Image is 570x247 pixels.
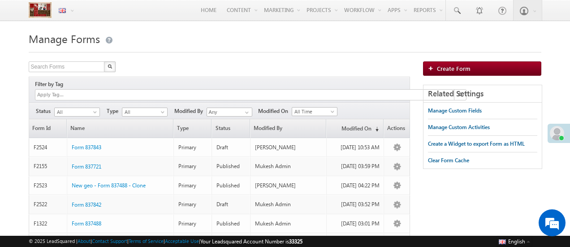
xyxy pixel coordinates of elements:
span: (sorted descending) [371,126,379,133]
span: Modified On [258,107,292,115]
div: [DATE] 03:01 PM [331,220,380,228]
div: Published [216,220,246,228]
div: Published [216,162,246,170]
a: Form 837488 [72,220,101,228]
span: All Time [292,108,335,116]
span: 33325 [289,238,302,245]
a: Form 837721 [72,163,101,171]
span: Form 837842 [72,201,101,208]
div: Mukesh Admin [255,220,323,228]
div: Manage Custom Activities [428,123,490,131]
span: Status [36,107,54,115]
img: Search [458,92,462,97]
span: Your Leadsquared Account Number is [200,238,302,245]
a: New geo - Form 837488 - Clone [72,182,146,190]
span: New geo - Form 837488 - Clone [72,182,146,189]
span: Form 837843 [72,144,101,151]
div: Primary [178,220,207,228]
div: Primary [178,182,207,190]
a: Contact Support [92,238,127,244]
span: Modified By [174,107,207,115]
span: Type [174,119,211,138]
a: Create a Widget to export Form as HTML [428,136,525,152]
button: English [497,236,532,247]
div: F2155 [34,162,63,170]
div: Related Settings [423,85,542,103]
a: Form 837842 [72,201,101,209]
a: Terms of Service [129,238,164,244]
a: Show All Items [240,108,251,117]
div: Filter by Tag [35,79,66,89]
span: Form 837488 [72,220,101,227]
div: [DATE] 03:59 PM [331,162,380,170]
span: Status [212,119,249,138]
img: Search [108,64,112,69]
div: F2522 [34,200,63,208]
span: Manage Forms [29,31,100,46]
span: English [508,238,525,245]
div: Draft [216,143,246,152]
a: All [122,108,168,117]
div: [DATE] 03:52 PM [331,200,380,208]
div: [PERSON_NAME] [255,182,323,190]
img: add_icon.png [428,65,437,71]
div: F2524 [34,143,63,152]
a: Manage Custom Fields [428,103,482,119]
a: Manage Custom Activities [428,119,490,135]
span: Actions [384,119,410,138]
div: [PERSON_NAME] [255,143,323,152]
div: Clear Form Cache [428,156,469,165]
span: All [122,108,165,116]
div: [DATE] 10:53 AM [331,143,380,152]
div: Primary [178,162,207,170]
div: [DATE] 04:22 PM [331,182,380,190]
div: Mukesh Admin [255,162,323,170]
span: © 2025 LeadSquared | | | | | [29,237,302,246]
input: Apply Tag... [36,91,90,99]
div: Mukesh Admin [255,200,323,208]
a: All Time [292,107,337,116]
span: Create Form [437,65,471,72]
a: Modified By [250,119,326,138]
span: All [55,108,97,116]
a: Form Id [29,119,66,138]
a: Acceptable Use [165,238,199,244]
a: Modified On(sorted descending) [327,119,383,138]
input: Type to Search [207,108,252,117]
a: Name [67,119,173,138]
div: Draft [216,200,246,208]
span: Form 837721 [72,163,101,170]
span: Type [107,107,122,115]
div: F1322 [34,220,63,228]
div: Primary [178,143,207,152]
a: Form 837843 [72,143,101,152]
div: F2523 [34,182,63,190]
div: Create a Widget to export Form as HTML [428,140,525,148]
div: Manage Custom Fields [428,107,482,115]
img: Custom Logo [29,2,52,18]
a: About [78,238,91,244]
div: Primary [178,200,207,208]
a: All [54,108,100,117]
div: Published [216,182,246,190]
